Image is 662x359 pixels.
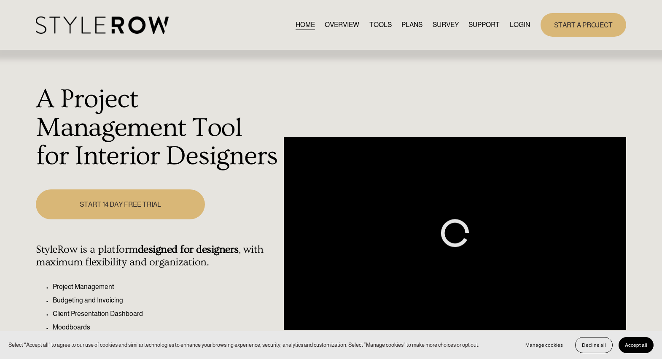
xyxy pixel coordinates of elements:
[401,19,422,30] a: PLANS
[510,19,530,30] a: LOGIN
[53,322,279,332] p: Moodboards
[53,295,279,305] p: Budgeting and Invoicing
[575,337,613,353] button: Decline all
[325,19,359,30] a: OVERVIEW
[519,337,569,353] button: Manage cookies
[541,13,626,36] a: START A PROJECT
[296,19,315,30] a: HOME
[53,309,279,319] p: Client Presentation Dashboard
[36,189,205,219] a: START 14 DAY FREE TRIAL
[468,20,500,30] span: SUPPORT
[433,19,459,30] a: SURVEY
[369,19,392,30] a: TOOLS
[36,243,279,269] h4: StyleRow is a platform , with maximum flexibility and organization.
[625,342,647,348] span: Accept all
[468,19,500,30] a: folder dropdown
[138,243,239,256] strong: designed for designers
[36,85,279,171] h1: A Project Management Tool for Interior Designers
[619,337,654,353] button: Accept all
[36,16,169,34] img: StyleRow
[53,282,279,292] p: Project Management
[582,342,606,348] span: Decline all
[8,341,479,349] p: Select “Accept all” to agree to our use of cookies and similar technologies to enhance your brows...
[525,342,563,348] span: Manage cookies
